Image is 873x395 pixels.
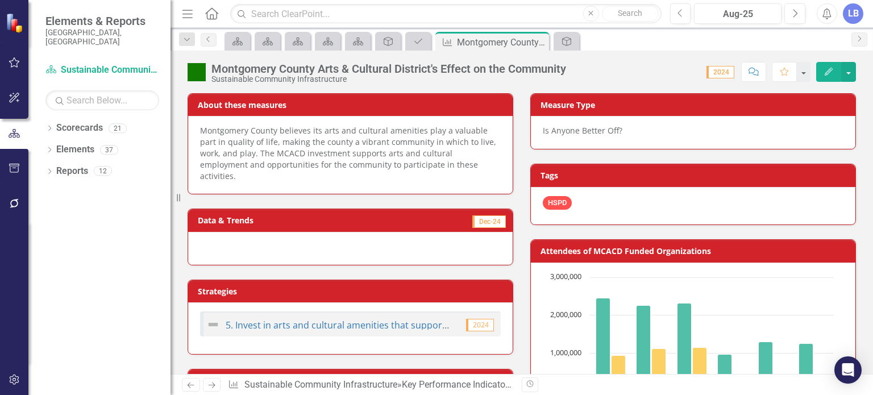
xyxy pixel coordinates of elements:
a: Reports [56,165,88,178]
a: Elements [56,143,94,156]
div: 21 [109,123,127,133]
path: 2021, 1,148,097. # youth served. [693,347,707,391]
text: 2,000,000 [550,309,581,319]
input: Search Below... [45,90,159,110]
div: Open Intercom Messenger [834,356,862,384]
button: LB [843,3,863,24]
path: 2024, 1,245,950. # of attendees. [799,343,813,391]
h3: Data & Trends [198,216,388,224]
a: 5. Invest in arts and cultural amenities that support a vibrant community [226,319,537,331]
h3: Tags [541,171,850,180]
h3: Measure Type [541,101,850,109]
img: On Target [188,63,206,81]
div: 12 [94,167,112,176]
button: Aug-25 [694,3,781,24]
span: Dec-24 [472,215,506,228]
div: Aug-25 [698,7,778,21]
text: 3,000,000 [550,271,581,281]
g: # youth served, bar series 2 of 2 with 6 bars. [612,347,829,391]
path: 2023, 1,290,955. # of attendees. [759,342,773,391]
div: Montgomery County Arts & Cultural District's Effect on the Community [457,35,546,49]
div: Montgomery County Arts & Cultural District's Effect on the Community [211,63,566,75]
path: 2019, 941,885. # youth served. [612,355,626,391]
span: 2024 [706,66,734,78]
div: » » [228,379,513,392]
g: # of attendees, bar series 1 of 2 with 6 bars. [596,298,813,391]
span: HSPD [543,196,572,210]
a: Sustainable Community Infrastructure [45,64,159,77]
path: 2019, 2,445,910. # of attendees. [596,298,610,391]
img: Not Defined [206,318,220,331]
h3: Attendees of MCACD Funded Organizations [541,247,850,255]
h3: Strategies [198,287,507,296]
text: 1,000,000 [550,347,581,357]
p: Montgomery County believes its arts and cultural amenities play a valuable part in quality of lif... [200,125,501,182]
div: 37 [100,145,118,155]
small: [GEOGRAPHIC_DATA], [GEOGRAPHIC_DATA] [45,28,159,47]
img: ClearPoint Strategy [6,13,26,33]
path: 2022, 962,337. # of attendees. [718,354,732,391]
button: Search [602,6,659,22]
div: Sustainable Community Infrastructure [211,75,566,84]
h3: About these measures [198,101,507,109]
a: Sustainable Community Infrastructure [244,379,397,390]
span: 2024 [466,319,494,331]
a: Scorecards [56,122,103,135]
input: Search ClearPoint... [230,4,661,24]
path: 2020, 2,261,390. # of attendees. [637,305,651,391]
path: 2020, 1,114,933. # youth served. [652,348,666,391]
span: Search [618,9,642,18]
a: Key Performance Indicators [402,379,513,390]
span: Elements & Reports [45,14,159,28]
span: Is Anyone Better Off? [543,125,622,136]
path: 2021, 2,313,889. # of attendees. [677,303,692,391]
